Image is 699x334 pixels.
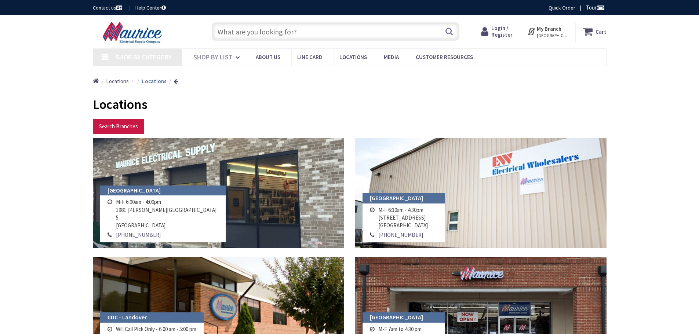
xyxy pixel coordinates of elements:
[363,193,445,203] h4: [GEOGRAPHIC_DATA]
[116,53,172,61] span: Shop By Category
[363,312,445,323] h4: [GEOGRAPHIC_DATA]
[212,22,459,41] input: What are you looking for?
[416,54,473,60] span: Customer Resources
[481,25,513,38] a: Login / Register
[256,54,280,60] span: About us
[193,53,233,61] span: Shop By List
[142,78,167,85] strong: Locations
[135,4,166,11] a: Help Center
[297,54,323,60] span: Line Card
[384,54,399,60] span: Media
[114,197,221,230] td: M-F 6:00am - 4:00pm 1981 [PERSON_NAME][GEOGRAPHIC_DATA] 5 [GEOGRAPHIC_DATA]
[93,96,148,113] span: Locations
[106,77,129,85] a: Locations
[537,33,568,38] span: [GEOGRAPHIC_DATA], [GEOGRAPHIC_DATA]
[537,25,561,32] strong: My Branch
[339,54,367,60] span: Locations
[376,205,430,230] td: M-F 6:30am - 4:30pm [STREET_ADDRESS] [GEOGRAPHIC_DATA]
[378,231,423,239] a: [PHONE_NUMBER]
[93,119,144,134] button: Search Branches
[596,25,607,38] strong: Cart
[106,78,129,85] span: Locations
[527,25,568,38] div: My Branch [GEOGRAPHIC_DATA], [GEOGRAPHIC_DATA]
[116,231,161,239] a: [PHONE_NUMBER]
[586,4,605,11] span: Tour
[491,25,513,38] span: Login / Register
[100,186,226,196] h4: [GEOGRAPHIC_DATA]
[549,4,575,11] a: Quick Order
[93,21,174,44] img: Maurice Electrical Supply Company
[93,4,124,11] a: Contact us
[100,312,204,323] h4: CDC - Landover
[583,25,607,38] a: Cart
